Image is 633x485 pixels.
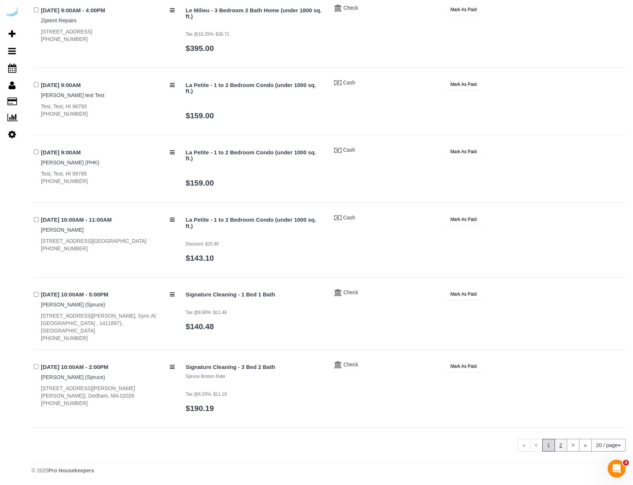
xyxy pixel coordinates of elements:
[41,7,175,14] h4: [DATE] 9:00AM - 4:00PM
[542,439,555,452] span: 1
[41,17,77,23] a: Ziprent Repairs
[186,310,227,315] small: Tax @8.90%: $11.48
[186,373,323,380] div: Spruce Boston Rate
[567,439,579,452] a: >
[41,237,175,252] div: [STREET_ADDRESS][GEOGRAPHIC_DATA] [PHONE_NUMBER]
[186,404,214,412] a: $190.19
[446,214,482,225] button: Mark As Paid
[608,460,626,478] iframe: Intercom live chat
[41,374,105,380] a: [PERSON_NAME] (Spruce)
[446,79,482,90] button: Mark As Paid
[41,385,175,407] div: [STREET_ADDRESS][PERSON_NAME][PERSON_NAME]), Dedham, MA 02026 [PHONE_NUMBER]
[41,302,105,308] a: [PERSON_NAME] (Spruce)
[186,217,323,229] h4: La Petite - 1 to 2 Bedroom Condo (under 1000 sq. ft.)
[343,5,358,11] a: Check
[343,289,358,295] a: Check
[41,28,175,43] div: [STREET_ADDRESS] [PHONE_NUMBER]
[41,364,175,370] h4: [DATE] 10:00AM - 2:00PM
[186,254,214,262] a: $143.10
[623,460,629,466] span: 3
[186,292,323,298] h4: Signature Cleaning - 1 Bed 1 Bath
[186,179,214,187] a: $159.00
[41,227,84,233] a: [PERSON_NAME]
[186,150,323,162] h4: La Petite - 1 to 2 Bedroom Condo (under 1000 sq. ft.)
[4,7,19,18] img: Automaid Logo
[186,32,229,37] small: Tax @10.25%: $36.72
[579,439,592,452] a: »
[518,439,626,452] nav: Pagination navigation
[41,160,99,166] a: [PERSON_NAME] (PHK)
[446,4,482,16] button: Mark As Paid
[186,44,214,52] a: $395.00
[186,82,323,94] h4: La Petite - 1 to 2 Bedroom Condo (under 1000 sq. ft.)
[48,468,94,473] strong: Pro Housekeepers
[186,241,219,247] small: Discount: $15.90
[41,150,175,156] h4: [DATE] 9:00AM
[591,439,626,452] button: 20 / page
[41,217,175,223] h4: [DATE] 10:00AM - 11:00AM
[186,7,323,20] h4: Le Milieu - 3 Bedroom 2 Bath Home (under 1800 sq. ft.)
[446,361,482,372] button: Mark As Paid
[186,111,214,120] a: $159.00
[343,362,358,367] a: Check
[41,82,175,89] h4: [DATE] 9:00AM
[41,292,175,298] h4: [DATE] 10:00AM - 5:00PM
[555,439,567,452] a: 2
[530,439,543,452] span: <
[41,312,175,342] div: [STREET_ADDRESS][PERSON_NAME], Sync At [GEOGRAPHIC_DATA] , 1411897), [GEOGRAPHIC_DATA] [PHONE_NUM...
[186,322,214,331] a: $140.48
[446,146,482,158] button: Mark As Paid
[446,289,482,300] button: Mark As Paid
[32,467,626,474] div: © 2025
[41,170,175,185] div: Test, Test, HI 99785 [PHONE_NUMBER]
[518,439,530,452] span: «
[41,92,104,98] a: [PERSON_NAME] test Test
[186,392,227,397] small: Tax @6.25%: $11.19
[186,364,323,370] h4: Signature Cleaning - 3 Bed 2 Bath
[343,215,355,221] a: Cash
[343,147,355,153] a: Cash
[41,103,175,118] div: Test, Test, HI 96793 [PHONE_NUMBER]
[343,80,355,86] a: Cash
